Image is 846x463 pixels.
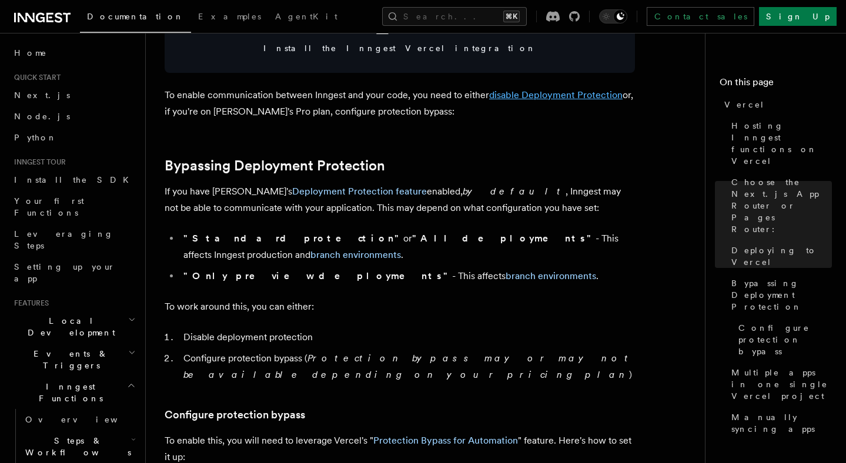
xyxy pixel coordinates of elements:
[720,75,832,94] h4: On this page
[14,196,84,217] span: Your first Functions
[731,367,832,402] span: Multiple apps in one single Vercel project
[165,157,385,174] a: Bypassing Deployment Protection
[292,186,427,197] a: Deployment Protection feature
[731,277,832,313] span: Bypassing Deployment Protection
[759,7,837,26] a: Sign Up
[727,407,832,439] a: Manually syncing apps
[183,233,403,244] strong: "Standard protection"
[179,42,621,54] span: Install the Inngest Vercel integration
[14,262,115,283] span: Setting up your app
[506,270,596,281] a: branch environments
[9,85,138,106] a: Next.js
[14,90,70,100] span: Next.js
[165,298,635,315] p: To work around this, you can either:
[9,298,49,308] span: Features
[382,7,527,26] button: Search...⌘K
[21,435,131,458] span: Steps & Workflows
[9,376,138,409] button: Inngest Functions
[731,244,832,268] span: Deploying to Vercel
[9,106,138,127] a: Node.js
[165,407,305,423] a: Configure protection bypass
[191,4,268,32] a: Examples
[647,7,754,26] a: Contact sales
[489,89,623,100] a: disable Deployment Protection
[9,127,138,148] a: Python
[80,4,191,33] a: Documentation
[727,172,832,240] a: Choose the Next.js App Router or Pages Router:
[14,47,47,59] span: Home
[9,157,66,167] span: Inngest tour
[9,256,138,289] a: Setting up your app
[183,270,452,281] strong: "Only preview deployments"
[180,350,635,383] li: Configure protection bypass ( )
[25,415,146,424] span: Overview
[9,348,128,371] span: Events & Triggers
[9,310,138,343] button: Local Development
[720,94,832,115] a: Vercel
[180,230,635,263] li: or - This affects Inngest production and .
[738,322,832,357] span: Configure protection bypass
[198,12,261,21] span: Examples
[9,381,127,404] span: Inngest Functions
[87,12,184,21] span: Documentation
[275,12,337,21] span: AgentKit
[9,223,138,256] a: Leveraging Steps
[165,183,635,216] p: If you have [PERSON_NAME]'s enabled, , Inngest may not be able to communicate with your applicati...
[731,120,832,167] span: Hosting Inngest functions on Vercel
[9,169,138,190] a: Install the SDK
[463,186,566,197] em: by default
[9,190,138,223] a: Your first Functions
[599,9,627,24] button: Toggle dark mode
[183,353,633,380] em: Protection bypass may or may not be available depending on your pricing plan
[9,343,138,376] button: Events & Triggers
[724,99,765,110] span: Vercel
[165,5,635,73] a: Install the Inngest Vercel integration
[503,11,520,22] kbd: ⌘K
[180,268,635,284] li: - This affects .
[14,175,136,184] span: Install the SDK
[21,430,138,463] button: Steps & Workflows
[727,115,832,172] a: Hosting Inngest functions on Vercel
[727,240,832,273] a: Deploying to Vercel
[14,229,113,250] span: Leveraging Steps
[9,73,61,82] span: Quick start
[165,87,635,120] p: To enable communication between Inngest and your code, you need to either or, if you're on [PERSO...
[731,176,832,235] span: Choose the Next.js App Router or Pages Router:
[14,133,57,142] span: Python
[412,233,596,244] strong: "All deployments"
[727,273,832,317] a: Bypassing Deployment Protection
[268,4,345,32] a: AgentKit
[9,315,128,338] span: Local Development
[21,409,138,430] a: Overview
[310,249,401,260] a: branch environments
[180,329,635,345] li: Disable deployment protection
[731,411,832,435] span: Manually syncing apps
[373,435,518,446] a: Protection Bypass for Automation
[9,42,138,63] a: Home
[734,317,832,362] a: Configure protection bypass
[727,362,832,407] a: Multiple apps in one single Vercel project
[14,112,70,121] span: Node.js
